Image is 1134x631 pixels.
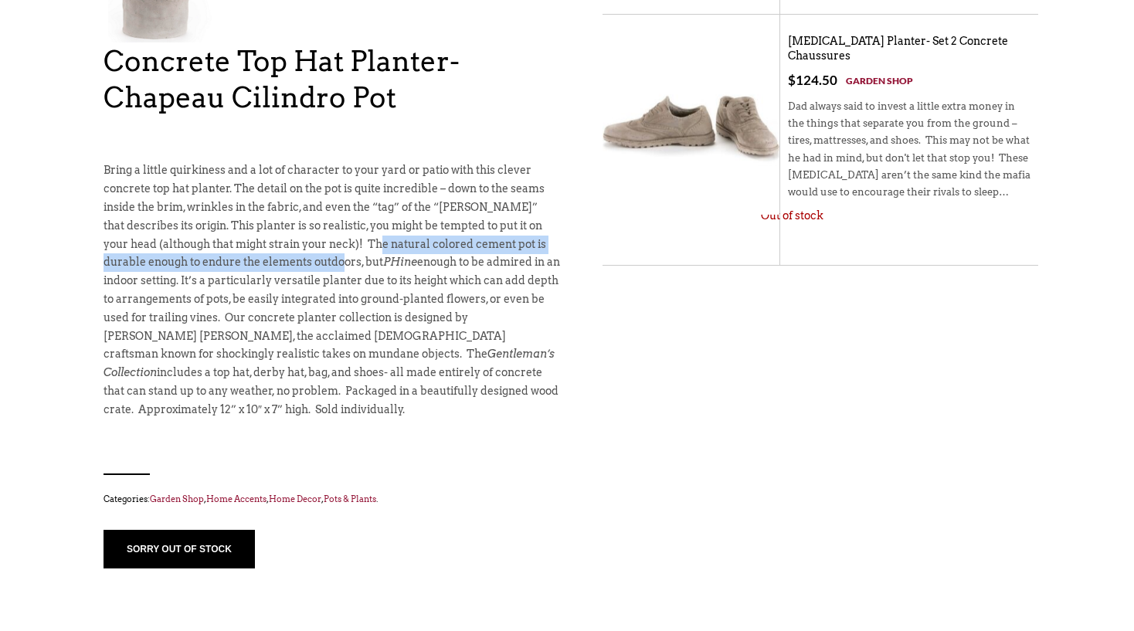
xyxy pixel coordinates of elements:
a: [MEDICAL_DATA] Planter- Set 2 Concrete Chaussures [788,35,1008,63]
a: Home Decor [269,494,321,504]
span: $ [788,72,796,88]
a: Garden Shop [846,73,913,89]
em: PHine [383,256,417,268]
div: Dad always said to invest a little extra money in the things that separate you from the ground – ... [788,89,1030,216]
a: Pots & Plants [324,494,376,504]
a: Home Accents [206,494,267,504]
h1: Concrete Top Hat Planter- Chapeau Cilindro Pot [104,43,560,116]
p: Out of stock [761,209,1030,224]
bdi: 124.50 [788,72,837,88]
p: Bring a little quirkiness and a lot of character to your yard or patio with this clever concrete ... [104,161,560,419]
button: sorry out of stock [104,530,255,568]
a: Garden Shop [150,494,204,504]
span: Categories: , , , . [104,490,560,507]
